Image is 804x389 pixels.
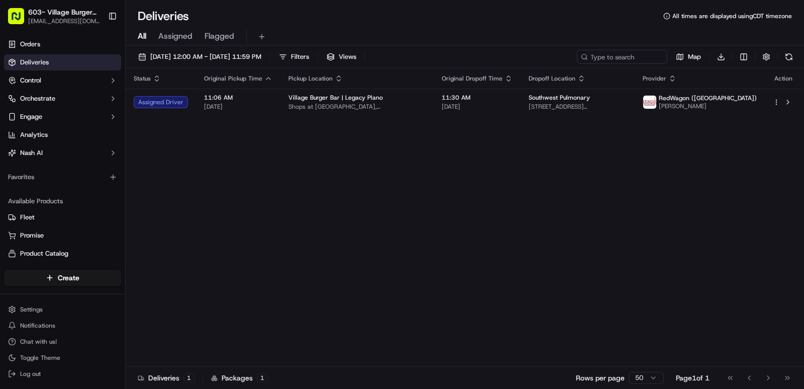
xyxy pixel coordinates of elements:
button: Map [671,50,706,64]
span: 11:30 AM [442,94,513,102]
div: 1 [257,373,268,382]
button: [DATE] 12:00 AM - [DATE] 11:59 PM [134,50,266,64]
span: Fleet [20,213,35,222]
img: time_to_eat_nevada_logo [643,96,656,109]
div: Action [773,74,794,83]
button: Views [322,50,361,64]
button: Orchestrate [4,91,121,107]
span: Original Pickup Time [204,74,262,83]
div: We're available if you need us! [34,106,127,114]
a: Deliveries [4,54,121,70]
span: 11:06 AM [204,94,272,102]
button: Fleet [4,209,121,225]
span: Nash AI [20,148,43,158]
span: Orchestrate [20,94,55,103]
div: Favorites [4,169,121,185]
span: RedWagon ([GEOGRAPHIC_DATA]) [659,94,757,102]
span: [PERSON_NAME] [659,102,757,110]
button: 603- Village Burger Bar- Legacy Plano[EMAIL_ADDRESS][DOMAIN_NAME] [4,4,104,28]
div: Start new chat [34,96,165,106]
span: Engage [20,112,42,121]
span: Southwest Pulmonary [529,94,590,102]
button: Promise [4,227,121,244]
a: Promise [8,231,117,240]
span: Notifications [20,322,55,330]
div: Available Products [4,193,121,209]
button: Filters [274,50,314,64]
p: Welcome 👋 [10,40,183,56]
input: Type to search [577,50,667,64]
a: 💻API Documentation [81,142,165,160]
div: Packages [211,373,268,383]
button: Toggle Theme [4,351,121,365]
span: Chat with us! [20,338,57,346]
div: Deliveries [138,373,194,383]
button: Product Catalog [4,246,121,262]
button: Create [4,270,121,286]
span: [DATE] 12:00 AM - [DATE] 11:59 PM [150,52,261,61]
span: Promise [20,231,44,240]
span: Dropoff Location [529,74,575,83]
button: Control [4,72,121,89]
div: 1 [183,373,194,382]
span: Filters [291,52,309,61]
a: Product Catalog [8,249,117,258]
span: Map [688,52,701,61]
a: Orders [4,36,121,52]
span: Toggle Theme [20,354,60,362]
span: Status [134,74,151,83]
span: Pylon [100,171,122,178]
span: Provider [643,74,666,83]
img: Nash [10,10,30,30]
button: Notifications [4,319,121,333]
h1: Deliveries [138,8,189,24]
button: Refresh [782,50,796,64]
button: Chat with us! [4,335,121,349]
span: Views [339,52,356,61]
span: All times are displayed using CDT timezone [672,12,792,20]
img: 1736555255976-a54dd68f-1ca7-489b-9aae-adbdc363a1c4 [10,96,28,114]
button: [EMAIL_ADDRESS][DOMAIN_NAME] [28,17,100,25]
button: Log out [4,367,121,381]
div: 📗 [10,147,18,155]
span: Log out [20,370,41,378]
span: [DATE] [442,103,513,111]
button: 603- Village Burger Bar- Legacy Plano [28,7,100,17]
a: Fleet [8,213,117,222]
button: Nash AI [4,145,121,161]
span: Create [58,273,79,283]
span: Knowledge Base [20,146,77,156]
span: Assigned [158,30,192,42]
span: All [138,30,146,42]
span: Deliveries [20,58,49,67]
a: Analytics [4,127,121,143]
span: Original Dropoff Time [442,74,502,83]
a: 📗Knowledge Base [6,142,81,160]
span: [STREET_ADDRESS][PERSON_NAME] [529,103,627,111]
div: 💻 [85,147,93,155]
span: Orders [20,40,40,49]
span: Control [20,76,41,85]
button: Engage [4,109,121,125]
button: Settings [4,302,121,317]
span: API Documentation [95,146,161,156]
span: Flagged [205,30,234,42]
span: [DATE] [204,103,272,111]
span: Settings [20,305,43,314]
span: Shops at [GEOGRAPHIC_DATA], [STREET_ADDRESS] [288,103,426,111]
div: Page 1 of 1 [676,373,710,383]
button: Start new chat [171,99,183,111]
input: Got a question? Start typing here... [26,65,181,75]
a: Powered byPylon [71,170,122,178]
span: Pickup Location [288,74,333,83]
span: Village Burger Bar | Legacy Plano [288,94,383,102]
span: Analytics [20,130,48,139]
span: Product Catalog [20,249,68,258]
p: Rows per page [576,373,625,383]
